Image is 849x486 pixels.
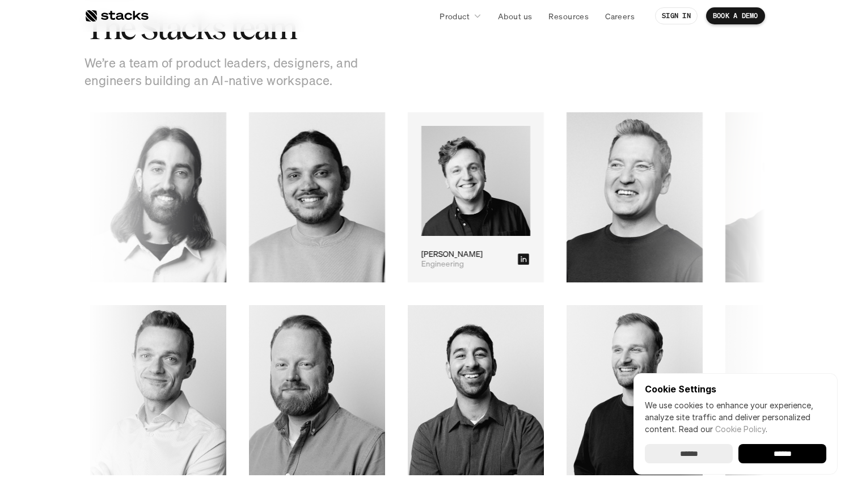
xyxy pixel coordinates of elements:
p: Cookie Settings [645,384,826,394]
p: We use cookies to enhance your experience, analyze site traffic and deliver personalized content. [645,399,826,435]
p: Engineering [421,259,464,269]
p: Resources [548,10,589,22]
p: About us [498,10,532,22]
a: SIGN IN [655,7,698,24]
span: Read our . [679,424,767,434]
p: SIGN IN [662,12,691,20]
p: Careers [605,10,635,22]
p: We’re a team of product leaders, designers, and engineers building an AI-native workspace. [85,54,368,90]
a: Resources [542,6,595,26]
p: [PERSON_NAME] [421,250,483,259]
a: Careers [598,6,641,26]
h2: The Stacks team [85,11,425,46]
a: Cookie Policy [715,424,766,434]
p: Product [440,10,470,22]
a: BOOK A DEMO [706,7,765,24]
p: BOOK A DEMO [713,12,758,20]
a: About us [491,6,539,26]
